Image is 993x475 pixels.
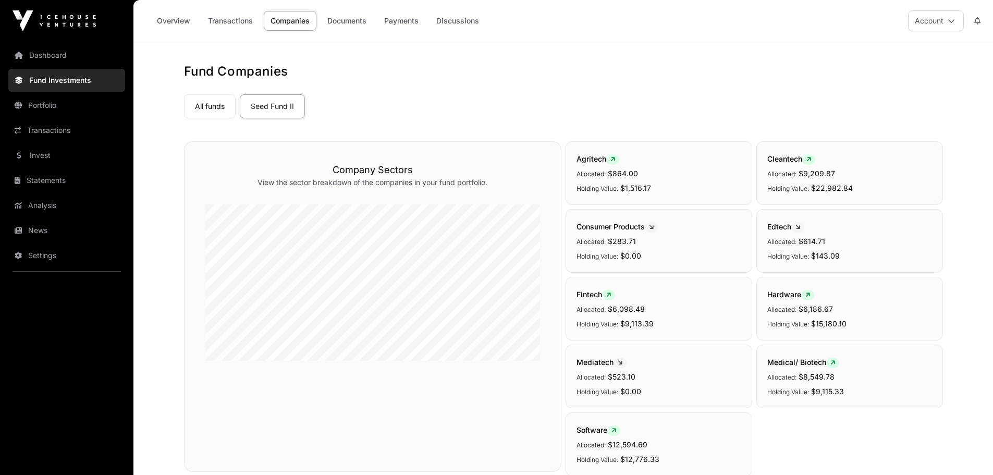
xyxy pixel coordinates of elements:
[767,388,809,396] span: Holding Value:
[799,372,835,381] span: $8,549.78
[620,251,641,260] span: $0.00
[811,184,853,192] span: $22,982.84
[8,169,125,192] a: Statements
[811,387,844,396] span: $9,115.33
[620,319,654,328] span: $9,113.39
[577,373,606,381] span: Allocated:
[205,177,540,188] p: View the sector breakdown of the companies in your fund portfolio.
[620,387,641,396] span: $0.00
[620,455,659,464] span: $12,776.33
[767,222,804,231] span: Edtech
[908,10,964,31] button: Account
[767,290,814,299] span: Hardware
[577,425,620,434] span: Software
[577,320,618,328] span: Holding Value:
[577,222,658,231] span: Consumer Products
[799,169,835,178] span: $9,209.87
[620,184,651,192] span: $1,516.17
[430,11,486,31] a: Discussions
[767,373,796,381] span: Allocated:
[799,237,825,246] span: $614.71
[577,306,606,313] span: Allocated:
[13,10,96,31] img: Icehouse Ventures Logo
[767,306,796,313] span: Allocated:
[577,154,619,163] span: Agritech
[608,305,645,313] span: $6,098.48
[8,219,125,242] a: News
[767,252,809,260] span: Holding Value:
[577,170,606,178] span: Allocated:
[767,170,796,178] span: Allocated:
[8,94,125,117] a: Portfolio
[608,169,638,178] span: $864.00
[577,238,606,246] span: Allocated:
[150,11,197,31] a: Overview
[205,163,540,177] h3: Company Sectors
[8,244,125,267] a: Settings
[608,237,636,246] span: $283.71
[941,425,993,475] iframe: Chat Widget
[184,94,236,118] a: All funds
[608,372,635,381] span: $523.10
[240,94,305,118] a: Seed Fund II
[577,441,606,449] span: Allocated:
[767,185,809,192] span: Holding Value:
[811,319,847,328] span: $15,180.10
[767,154,815,163] span: Cleantech
[577,358,627,367] span: Mediatech
[264,11,316,31] a: Companies
[767,358,839,367] span: Medical/ Biotech
[767,238,796,246] span: Allocated:
[577,185,618,192] span: Holding Value:
[321,11,373,31] a: Documents
[811,251,840,260] span: $143.09
[577,456,618,464] span: Holding Value:
[8,194,125,217] a: Analysis
[201,11,260,31] a: Transactions
[577,388,618,396] span: Holding Value:
[577,252,618,260] span: Holding Value:
[377,11,425,31] a: Payments
[608,440,647,449] span: $12,594.69
[577,290,615,299] span: Fintech
[8,144,125,167] a: Invest
[767,320,809,328] span: Holding Value:
[8,44,125,67] a: Dashboard
[8,119,125,142] a: Transactions
[799,305,833,313] span: $6,186.67
[8,69,125,92] a: Fund Investments
[184,63,943,80] h1: Fund Companies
